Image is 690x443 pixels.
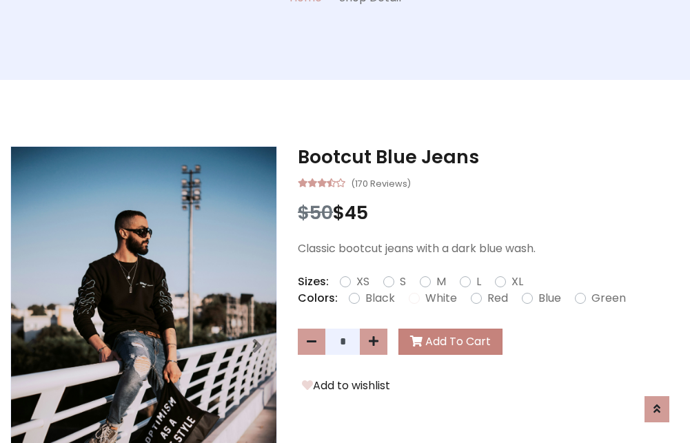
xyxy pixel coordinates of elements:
[538,290,561,307] label: Blue
[476,274,481,290] label: L
[298,202,680,224] h3: $
[511,274,523,290] label: XL
[487,290,508,307] label: Red
[298,274,329,290] p: Sizes:
[436,274,446,290] label: M
[400,274,406,290] label: S
[298,290,338,307] p: Colors:
[351,174,411,191] small: (170 Reviews)
[298,200,333,225] span: $50
[591,290,626,307] label: Green
[298,240,680,257] p: Classic bootcut jeans with a dark blue wash.
[425,290,457,307] label: White
[365,290,395,307] label: Black
[298,146,680,168] h3: Bootcut Blue Jeans
[298,377,394,395] button: Add to wishlist
[356,274,369,290] label: XS
[398,329,503,355] button: Add To Cart
[345,200,368,225] span: 45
